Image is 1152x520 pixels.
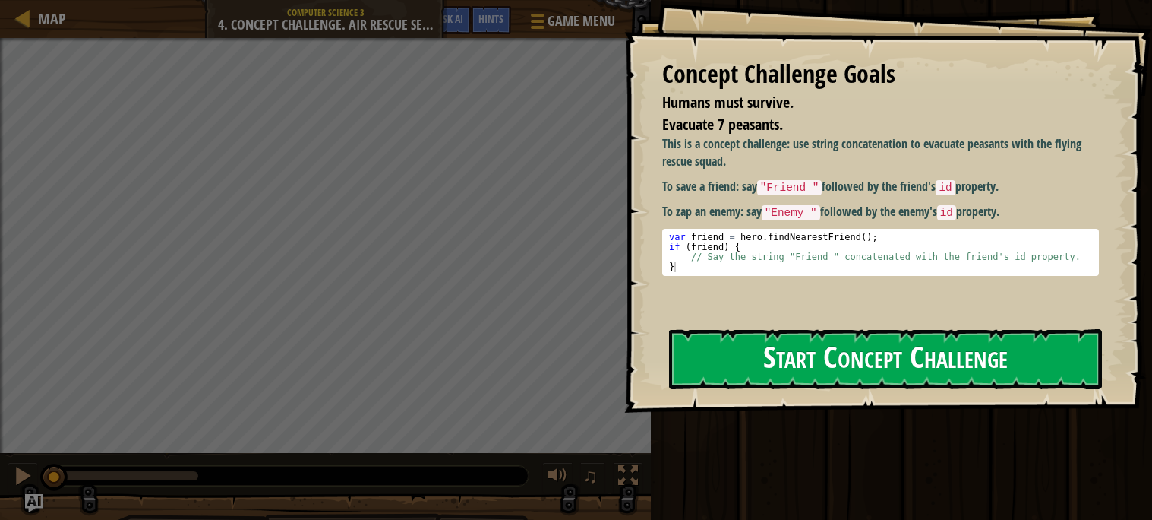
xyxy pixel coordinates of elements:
[613,462,643,493] button: Toggle fullscreen
[542,462,573,493] button: Adjust volume
[548,11,615,31] span: Game Menu
[937,205,956,220] code: id
[583,465,598,487] span: ♫
[580,462,606,493] button: ♫
[762,205,820,220] code: "Enemy "
[25,494,43,512] button: Ask AI
[643,92,1095,114] li: Humans must survive.
[8,462,38,493] button: Ctrl + P: Pause
[430,6,471,34] button: Ask AI
[936,180,955,195] code: id
[757,180,822,195] code: "Friend "
[662,114,783,135] span: Evacuate 7 peasants.
[662,203,1099,221] p: To zap an enemy: say followed by the enemy's property.
[669,329,1102,389] button: Start Concept Challenge
[662,92,794,113] span: Humans must survive.
[662,178,1099,196] p: To save a friend: say followed by the friend's property.
[30,8,66,29] a: Map
[662,135,1099,170] p: This is a concept challenge: use string concatenation to evacuate peasants with the flying rescue...
[643,114,1095,136] li: Evacuate 7 peasants.
[519,6,624,42] button: Game Menu
[38,8,66,29] span: Map
[662,57,1099,92] div: Concept Challenge Goals
[478,11,503,26] span: Hints
[437,11,463,26] span: Ask AI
